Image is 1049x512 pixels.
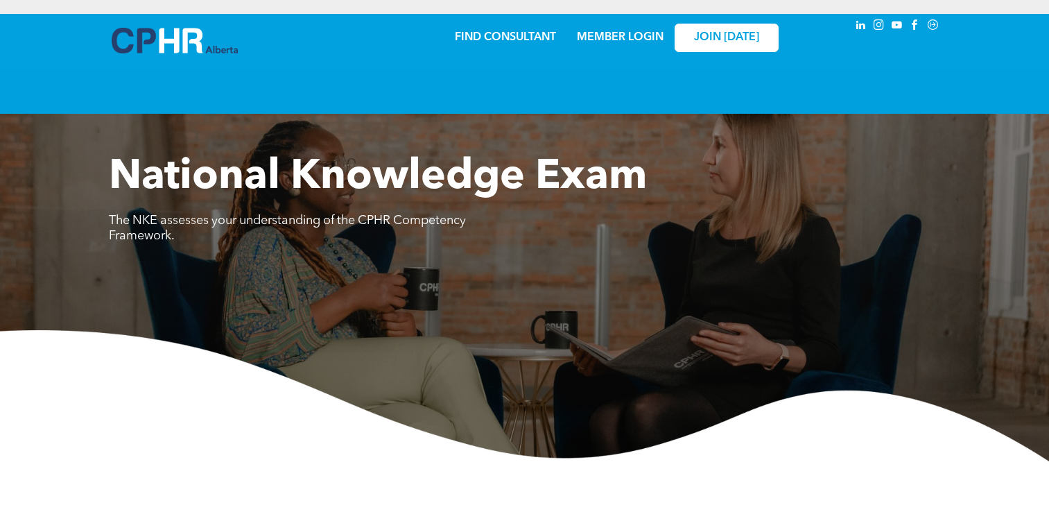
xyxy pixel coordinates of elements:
a: youtube [890,17,905,36]
a: FIND CONSULTANT [455,32,556,43]
span: The NKE assesses your understanding of the CPHR Competency Framework. [109,214,466,242]
span: National Knowledge Exam [109,157,647,198]
a: Social network [926,17,941,36]
img: A blue and white logo for cp alberta [112,28,238,53]
a: facebook [908,17,923,36]
a: MEMBER LOGIN [577,32,664,43]
a: instagram [872,17,887,36]
a: JOIN [DATE] [675,24,779,52]
span: JOIN [DATE] [694,31,759,44]
a: linkedin [853,17,869,36]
